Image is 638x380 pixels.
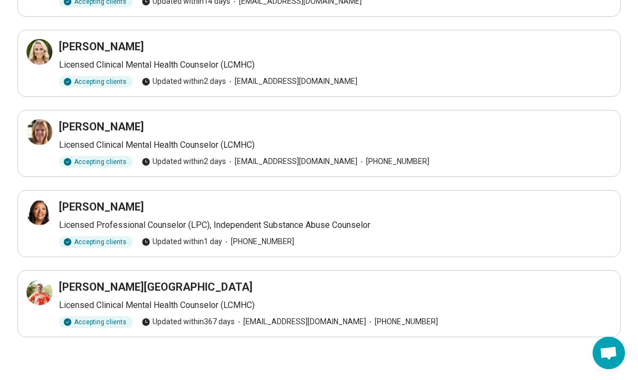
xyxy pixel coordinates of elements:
span: [PHONE_NUMBER] [357,156,429,167]
p: Licensed Clinical Mental Health Counselor (LCMHC) [59,58,612,71]
h3: [PERSON_NAME] [59,39,144,54]
h3: [PERSON_NAME] [59,199,144,214]
div: Accepting clients [59,156,133,168]
h3: [PERSON_NAME] [59,119,144,134]
span: [EMAIL_ADDRESS][DOMAIN_NAME] [226,156,357,167]
span: Updated within 1 day [142,236,222,247]
div: Accepting clients [59,316,133,328]
p: Licensed Clinical Mental Health Counselor (LCMHC) [59,139,612,152]
span: Updated within 2 days [142,156,226,167]
span: [EMAIL_ADDRESS][DOMAIN_NAME] [235,316,366,327]
p: Licensed Clinical Mental Health Counselor (LCMHC) [59,299,612,312]
span: [PHONE_NUMBER] [222,236,294,247]
span: [EMAIL_ADDRESS][DOMAIN_NAME] [226,76,357,87]
p: Licensed Professional Counselor (LPC), Independent Substance Abuse Counselor [59,219,612,232]
div: Open chat [593,337,625,369]
span: Updated within 2 days [142,76,226,87]
div: Accepting clients [59,76,133,88]
div: Accepting clients [59,236,133,248]
span: [PHONE_NUMBER] [366,316,438,327]
h3: [PERSON_NAME][GEOGRAPHIC_DATA] [59,279,252,294]
span: Updated within 367 days [142,316,235,327]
